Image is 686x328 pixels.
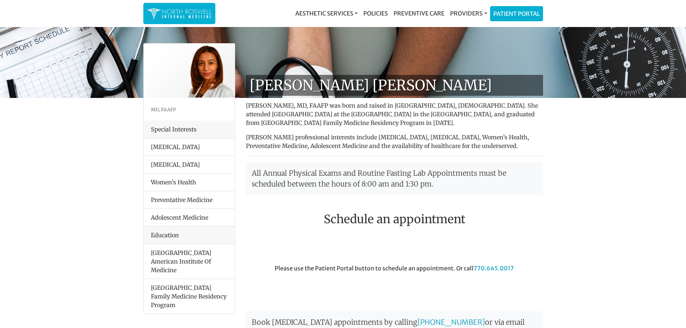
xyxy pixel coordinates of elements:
[144,191,235,209] li: Preventative Medicine
[144,156,235,174] li: [MEDICAL_DATA]
[246,75,543,96] h1: [PERSON_NAME] [PERSON_NAME]
[144,244,235,279] li: [GEOGRAPHIC_DATA] American Institute Of Medicine
[360,6,391,21] a: Policies
[246,133,543,150] p: [PERSON_NAME] professional interests include [MEDICAL_DATA], [MEDICAL_DATA], Women’s Health, Prev...
[144,44,235,98] img: Dr. Farah Mubarak Ali MD, FAAFP
[474,265,514,272] a: 770.645.0017
[490,6,543,21] a: Patient Portal
[241,264,548,304] div: Please use the Patient Portal button to schedule an appointment. Or call
[447,6,490,21] a: Providers
[391,6,447,21] a: Preventive Care
[417,318,485,327] a: [PHONE_NUMBER]
[246,162,543,195] p: All Annual Physical Exams and Routine Fasting Lab Appointments must be scheduled between the hour...
[246,212,543,226] h2: Schedule an appointment
[144,173,235,191] li: Women’s Health
[246,101,543,127] p: [PERSON_NAME], MD, FAAFP was born and raised in [GEOGRAPHIC_DATA], [DEMOGRAPHIC_DATA]. She attend...
[144,226,235,244] div: Education
[144,279,235,314] li: [GEOGRAPHIC_DATA] Family Medicine Residency Program
[144,138,235,156] li: [MEDICAL_DATA]
[147,6,212,21] img: North Roswell Internal Medicine
[144,208,235,226] li: Adolescent Medicine
[151,107,176,112] small: MD, FAAFP
[144,121,235,138] div: Special Interests
[292,6,360,21] a: Aesthetic Services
